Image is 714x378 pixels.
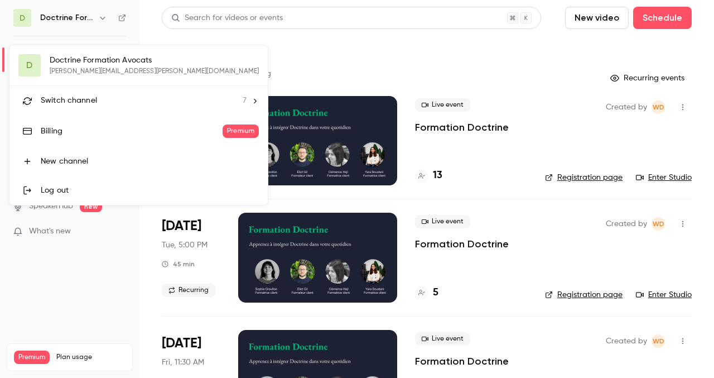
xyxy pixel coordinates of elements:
div: Billing [41,126,223,137]
div: New channel [41,156,259,167]
span: Premium [223,125,259,138]
span: Switch channel [41,95,97,107]
div: Log out [41,185,259,196]
span: 7 [243,95,247,107]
